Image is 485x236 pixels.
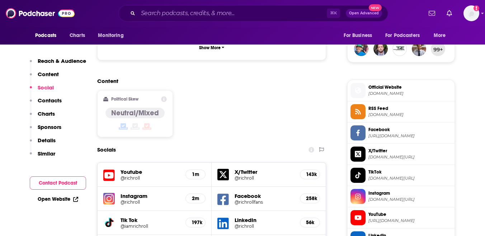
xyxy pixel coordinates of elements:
[38,124,61,130] p: Sponsors
[38,137,56,144] p: Details
[192,195,199,202] h5: 2m
[30,84,54,97] button: Social
[30,29,66,42] button: open menu
[381,29,430,42] button: open menu
[306,171,314,177] h5: 143k
[30,97,62,110] button: Contacts
[97,143,116,157] h2: Socials
[463,5,479,21] span: Logged in as heidi.egloff
[30,176,86,190] button: Contact Podcast
[350,168,452,183] a: TikTok[DOMAIN_NAME][URL]
[6,6,75,20] img: Podchaser - Follow, Share and Rate Podcasts
[368,211,452,218] span: YouTube
[368,133,452,139] span: https://www.facebook.com/richrollfans
[368,112,452,117] span: feeds.acast.com
[38,84,54,91] p: Social
[339,29,381,42] button: open menu
[199,45,221,50] p: Show More
[235,223,294,229] a: @richroll
[30,57,86,71] button: Reach & Audience
[38,150,55,157] p: Similar
[111,108,159,117] h4: Neutral/Mixed
[350,189,452,204] a: Instagram[DOMAIN_NAME][URL]
[121,223,180,229] a: @iamrichroll
[434,31,446,41] span: More
[385,31,420,41] span: For Podcasters
[474,5,479,11] svg: Add a profile image
[38,97,62,104] p: Contacts
[354,42,368,56] img: AndreaLearned
[344,31,372,41] span: For Business
[192,171,199,177] h5: 1m
[192,219,199,226] h5: 197k
[426,7,438,19] a: Show notifications dropdown
[368,169,452,175] span: TikTok
[463,5,479,21] button: Show profile menu
[350,83,452,98] a: Official Website[DOMAIN_NAME]
[30,124,61,137] button: Sponsors
[350,125,452,140] a: Facebook[URL][DOMAIN_NAME]
[38,71,59,78] p: Content
[463,5,479,21] img: User Profile
[373,42,388,56] img: PodcastPartnershipPDX
[368,190,452,196] span: Instagram
[431,42,445,56] button: 99+
[93,29,133,42] button: open menu
[369,4,382,11] span: New
[38,110,55,117] p: Charts
[368,154,452,160] span: twitter.com/richroll
[121,168,180,175] h5: Youtube
[38,196,78,202] a: Open Website
[235,193,294,199] h5: Facebook
[65,29,89,42] a: Charts
[111,97,138,102] h2: Political Skew
[35,31,56,41] span: Podcasts
[235,217,294,223] h5: LinkedIn
[306,219,314,226] h5: 56k
[350,210,452,225] a: YouTube[URL][DOMAIN_NAME]
[30,137,56,150] button: Details
[138,8,327,19] input: Search podcasts, credits, & more...
[346,9,382,18] button: Open AdvancedNew
[121,199,180,205] a: @richroll
[235,175,294,181] a: @richroll
[121,193,180,199] h5: Instagram
[30,150,55,163] button: Similar
[349,11,379,15] span: Open Advanced
[368,126,452,133] span: Facebook
[235,199,294,205] a: @richrollfans
[368,105,452,112] span: RSS Feed
[392,42,407,56] a: michaelpcummings
[368,84,452,91] span: Official Website
[368,176,452,181] span: tiktok.com/@iamrichroll
[121,175,180,181] a: @richroll
[103,41,320,54] button: Show More
[444,7,455,19] a: Show notifications dropdown
[368,197,452,202] span: instagram.com/richroll
[306,195,314,202] h5: 258k
[235,168,294,175] h5: X/Twitter
[350,147,452,162] a: X/Twitter[DOMAIN_NAME][URL]
[98,31,123,41] span: Monitoring
[118,5,388,22] div: Search podcasts, credits, & more...
[30,71,59,84] button: Content
[368,148,452,154] span: X/Twitter
[97,78,320,84] h2: Content
[412,42,426,56] img: rosamichell600
[350,104,452,119] a: RSS Feed[DOMAIN_NAME]
[368,91,452,96] span: richroll.com
[38,57,86,64] p: Reach & Audience
[368,218,452,223] span: https://www.youtube.com/@richroll
[327,9,340,18] span: ⌘ K
[70,31,85,41] span: Charts
[429,29,455,42] button: open menu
